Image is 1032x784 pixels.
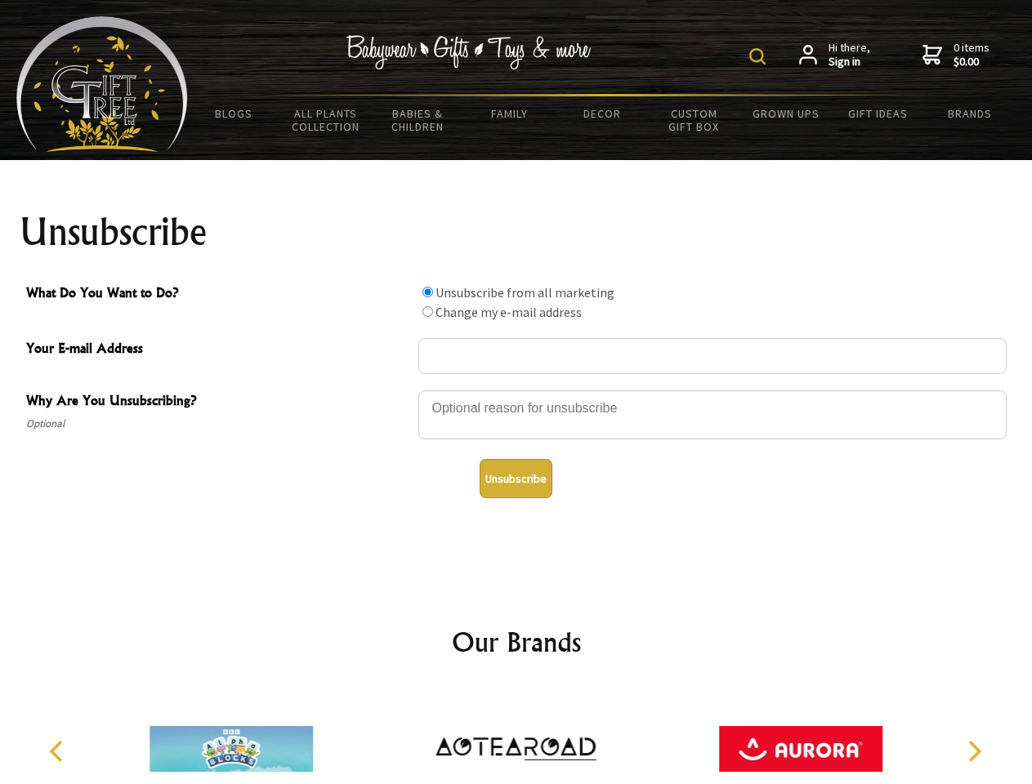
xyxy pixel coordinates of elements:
span: Hi there, [829,41,870,69]
a: All Plants Collection [280,96,373,144]
button: Previous [41,733,77,769]
span: Why Are You Unsubscribing? [26,390,410,414]
label: Change my e-mail address [436,304,582,320]
input: Your E-mail Address [418,338,1007,374]
span: Optional [26,414,410,434]
img: Babywear - Gifts - Toys & more [346,35,592,69]
a: Family [464,96,556,131]
textarea: Why Are You Unsubscribing? [418,390,1007,439]
input: What Do You Want to Do? [422,306,433,317]
a: Custom Gift Box [648,96,740,144]
img: product search [749,48,766,65]
a: Gift Ideas [832,96,924,131]
span: 0 items [954,40,990,69]
strong: $0.00 [954,55,990,69]
a: Decor [556,96,648,131]
span: Your E-mail Address [26,338,410,362]
strong: Sign in [829,55,870,69]
a: Grown Ups [739,96,832,131]
h2: Our Brands [33,622,1000,661]
a: 0 items$0.00 [923,41,990,69]
a: BLOGS [188,96,280,131]
span: What Do You Want to Do? [26,283,410,306]
button: Next [956,733,992,769]
a: Hi there,Sign in [799,41,870,69]
input: What Do You Want to Do? [422,287,433,297]
a: Babies & Children [372,96,464,144]
img: Babyware - Gifts - Toys and more... [16,16,188,152]
label: Unsubscribe from all marketing [436,284,614,301]
a: Brands [924,96,1016,131]
h1: Unsubscribe [20,212,1013,252]
button: Unsubscribe [480,459,552,498]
